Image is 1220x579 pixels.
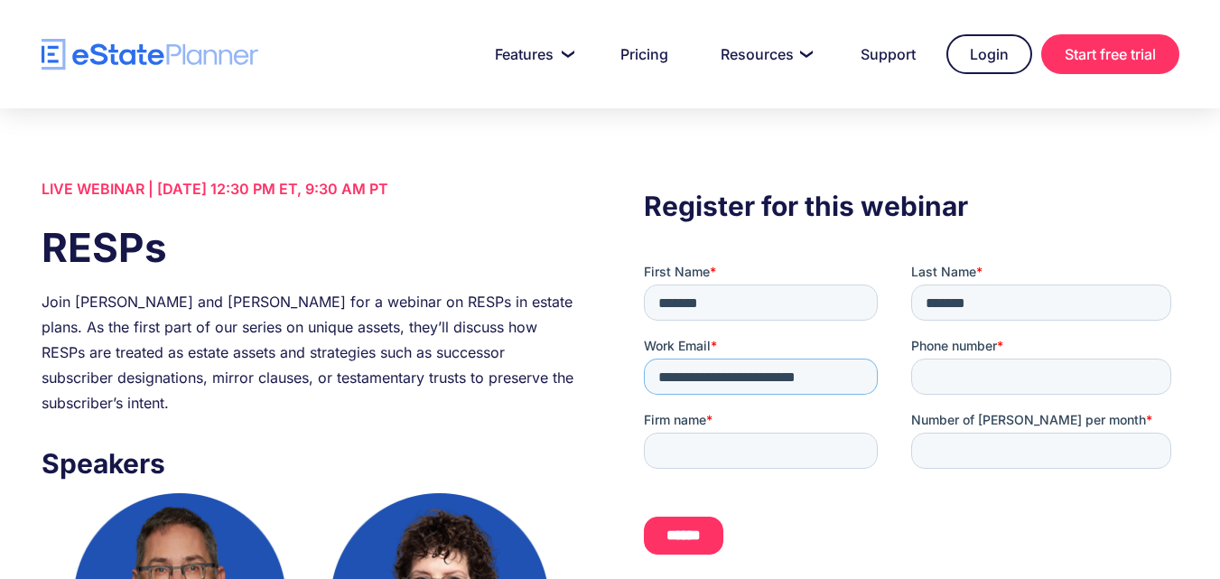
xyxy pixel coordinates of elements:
[42,219,576,275] h1: RESPs
[946,34,1032,74] a: Login
[839,36,937,72] a: Support
[473,36,590,72] a: Features
[42,176,576,201] div: LIVE WEBINAR | [DATE] 12:30 PM ET, 9:30 AM PT
[699,36,830,72] a: Resources
[644,185,1178,227] h3: Register for this webinar
[1041,34,1179,74] a: Start free trial
[42,39,258,70] a: home
[42,289,576,416] div: Join [PERSON_NAME] and [PERSON_NAME] for a webinar on RESPs in estate plans. As the first part of...
[599,36,690,72] a: Pricing
[42,443,576,484] h3: Speakers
